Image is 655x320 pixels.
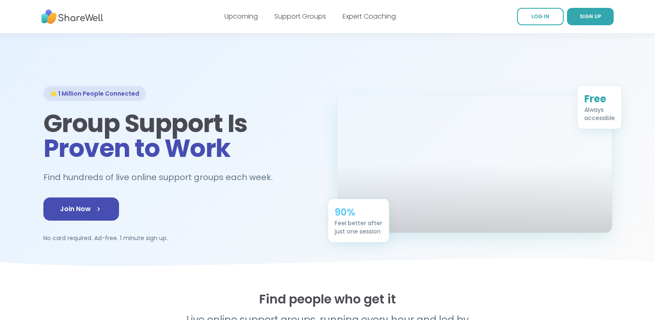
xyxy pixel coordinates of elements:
[43,86,146,101] div: 🌟 1 Million People Connected
[531,13,549,20] span: LOG IN
[43,111,318,161] h1: Group Support Is
[335,202,382,215] div: 90%
[343,12,396,21] a: Expert Coaching
[517,8,564,25] a: LOG IN
[43,197,119,221] a: Join Now
[43,171,281,184] h2: Find hundreds of live online support groups each week.
[43,292,612,307] h2: Find people who get it
[335,215,382,231] div: Feel better after just one session
[584,101,615,118] div: Always accessible
[43,234,318,242] p: No card required. Ad-free. 1 minute sign up.
[60,204,102,214] span: Join Now
[584,88,615,101] div: Free
[224,12,258,21] a: Upcoming
[43,131,231,166] span: Proven to Work
[567,8,614,25] a: SIGN UP
[41,5,103,28] img: ShareWell Nav Logo
[274,12,326,21] a: Support Groups
[580,13,601,20] span: SIGN UP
